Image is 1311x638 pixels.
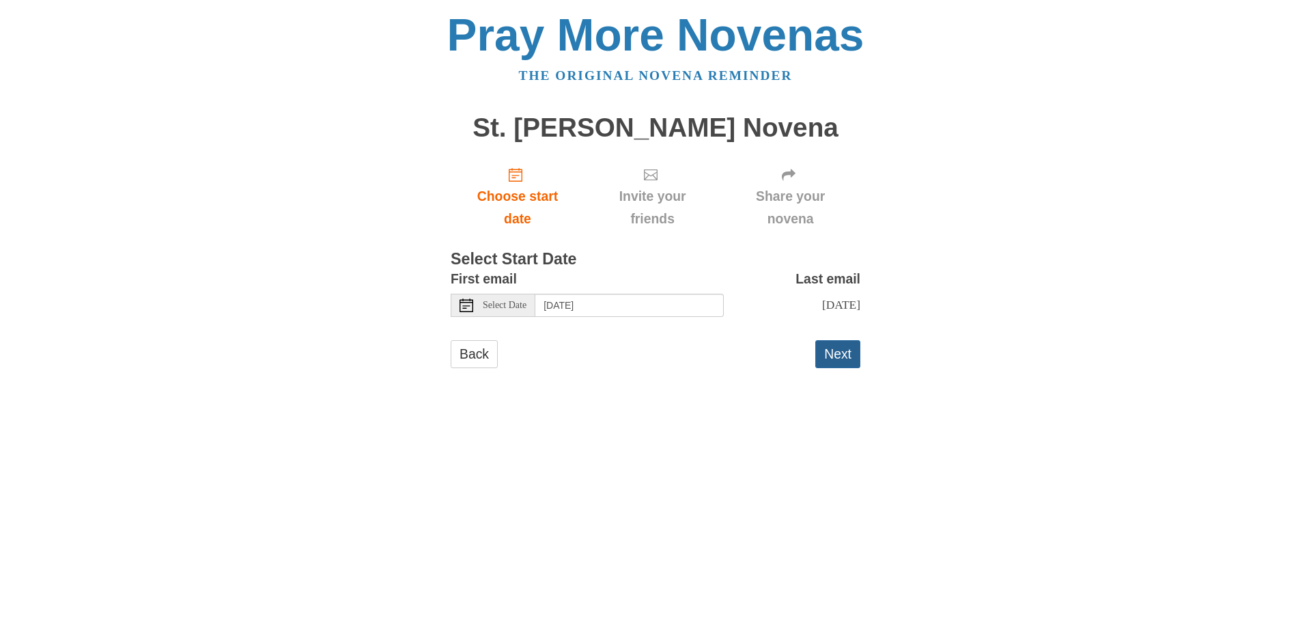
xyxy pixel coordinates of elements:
h3: Select Start Date [451,251,860,268]
span: Invite your friends [598,185,707,230]
label: Last email [795,268,860,290]
span: Share your novena [734,185,847,230]
span: Select Date [483,301,526,310]
a: Choose start date [451,156,584,237]
label: First email [451,268,517,290]
button: Next [815,340,860,368]
a: Back [451,340,498,368]
input: Use the arrow keys to pick a date [535,294,724,317]
span: Choose start date [464,185,571,230]
span: [DATE] [822,298,860,311]
div: Click "Next" to confirm your start date first. [584,156,720,237]
h1: St. [PERSON_NAME] Novena [451,113,860,143]
a: Pray More Novenas [447,10,864,60]
div: Click "Next" to confirm your start date first. [720,156,860,237]
a: The original novena reminder [519,68,793,83]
